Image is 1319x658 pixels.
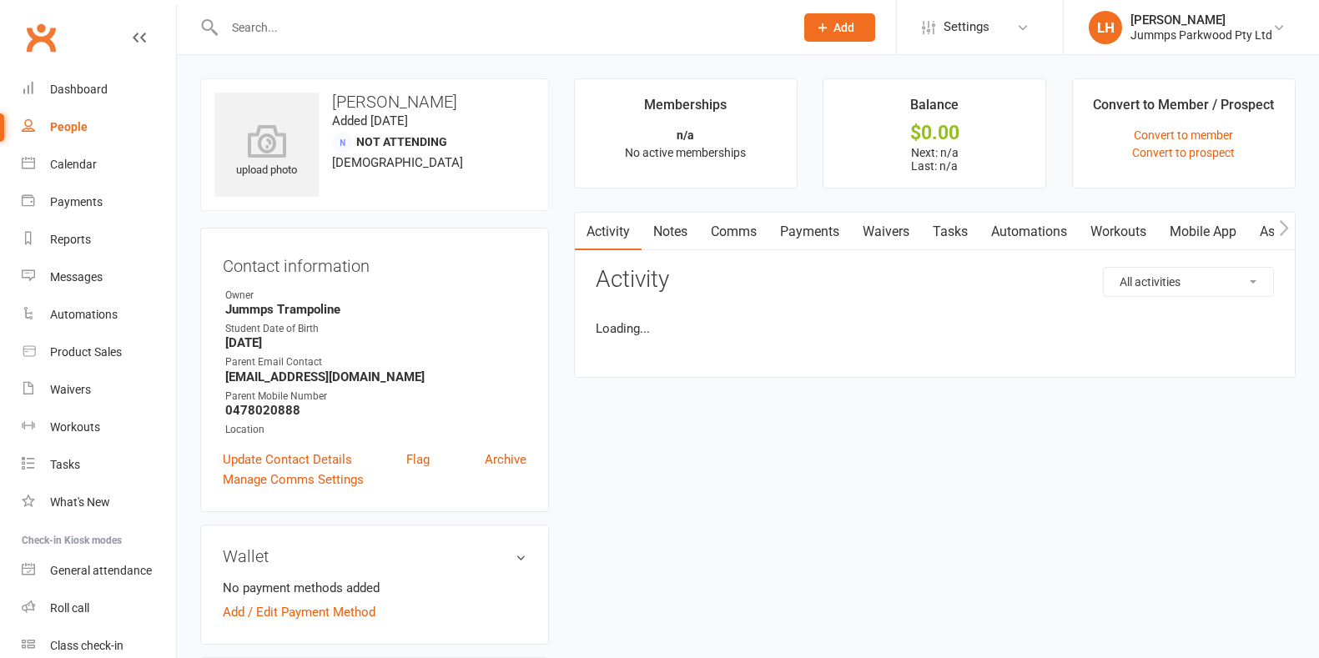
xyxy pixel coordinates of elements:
[214,124,319,179] div: upload photo
[1158,213,1248,251] a: Mobile App
[225,321,526,337] div: Student Date of Birth
[20,17,62,58] a: Clubworx
[699,213,768,251] a: Comms
[1134,128,1233,142] a: Convert to member
[625,146,746,159] span: No active memberships
[677,128,694,142] strong: n/a
[838,146,1030,173] p: Next: n/a Last: n/a
[50,601,89,615] div: Roll call
[225,288,526,304] div: Owner
[485,450,526,470] a: Archive
[22,296,176,334] a: Automations
[50,233,91,246] div: Reports
[50,195,103,208] div: Payments
[332,155,463,170] span: [DEMOGRAPHIC_DATA]
[22,259,176,296] a: Messages
[22,71,176,108] a: Dashboard
[22,484,176,521] a: What's New
[22,183,176,221] a: Payments
[1079,213,1158,251] a: Workouts
[22,590,176,627] a: Roll call
[910,94,959,124] div: Balance
[596,267,1274,293] h3: Activity
[406,450,430,470] a: Flag
[50,308,118,321] div: Automations
[50,458,80,471] div: Tasks
[50,83,108,96] div: Dashboard
[642,213,699,251] a: Notes
[225,389,526,404] div: Parent Mobile Number
[225,403,526,418] strong: 0478020888
[223,602,375,622] a: Add / Edit Payment Method
[223,578,526,598] li: No payment methods added
[22,334,176,371] a: Product Sales
[22,221,176,259] a: Reports
[1089,11,1122,44] div: LH
[50,495,110,509] div: What's New
[50,345,122,359] div: Product Sales
[50,639,123,652] div: Class check-in
[921,213,979,251] a: Tasks
[214,93,535,111] h3: [PERSON_NAME]
[50,158,97,171] div: Calendar
[1093,94,1274,124] div: Convert to Member / Prospect
[644,94,727,124] div: Memberships
[944,8,989,46] span: Settings
[223,250,526,275] h3: Contact information
[223,547,526,565] h3: Wallet
[219,16,783,39] input: Search...
[225,369,526,384] strong: [EMAIL_ADDRESS][DOMAIN_NAME]
[1130,28,1272,43] div: Jummps Parkwood Pty Ltd
[851,213,921,251] a: Waivers
[223,470,364,490] a: Manage Comms Settings
[356,135,447,148] span: Not Attending
[575,213,642,251] a: Activity
[1132,146,1235,159] a: Convert to prospect
[50,564,152,577] div: General attendance
[22,409,176,446] a: Workouts
[833,21,854,34] span: Add
[332,113,408,128] time: Added [DATE]
[804,13,875,42] button: Add
[50,420,100,434] div: Workouts
[838,124,1030,142] div: $0.00
[22,108,176,146] a: People
[225,422,526,438] div: Location
[22,146,176,183] a: Calendar
[596,319,1274,339] li: Loading...
[979,213,1079,251] a: Automations
[225,354,526,370] div: Parent Email Contact
[1130,13,1272,28] div: [PERSON_NAME]
[22,552,176,590] a: General attendance kiosk mode
[223,450,352,470] a: Update Contact Details
[22,371,176,409] a: Waivers
[50,383,91,396] div: Waivers
[50,270,103,284] div: Messages
[22,446,176,484] a: Tasks
[768,213,851,251] a: Payments
[225,335,526,350] strong: [DATE]
[225,302,526,317] strong: Jummps Trampoline
[50,120,88,133] div: People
